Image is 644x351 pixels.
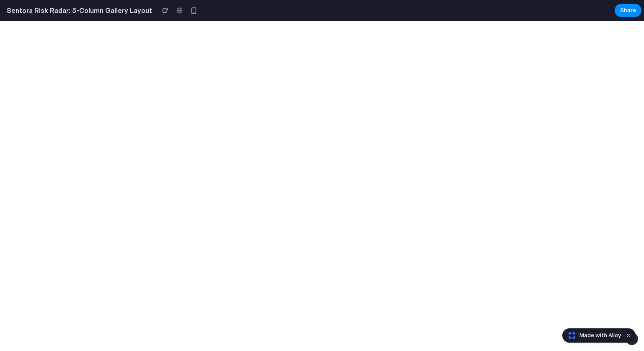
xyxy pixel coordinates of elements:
[615,4,641,17] button: Share
[620,6,636,15] span: Share
[579,331,621,340] span: Made with Alloy
[3,5,152,16] h2: Sentora Risk Radar: 5-Column Gallery Layout
[563,331,622,340] a: Made with Alloy
[623,330,634,341] button: Dismiss watermark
